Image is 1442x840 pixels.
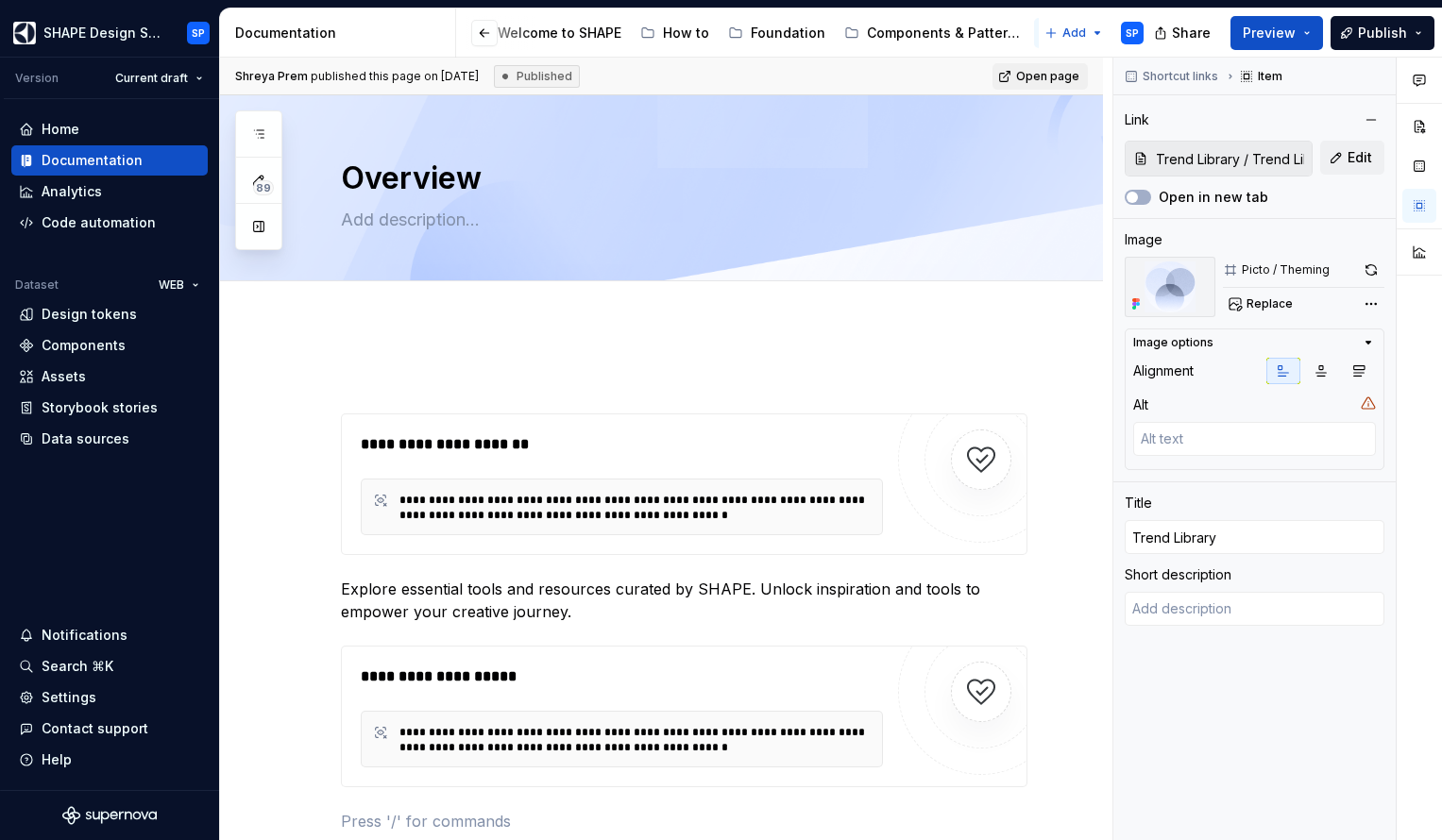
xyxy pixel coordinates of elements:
[992,63,1088,90] a: Open page
[1243,24,1296,42] span: Preview
[1159,188,1268,207] label: Open in new tab
[751,24,825,42] div: Foundation
[42,626,127,645] div: Notifications
[494,65,580,88] div: Published
[1125,520,1384,554] input: Add title
[42,750,72,769] div: Help
[4,12,215,53] button: SHAPE Design SystemSP
[337,156,1024,201] textarea: Overview
[42,688,96,707] div: Settings
[1034,18,1142,48] a: Resources
[42,120,79,139] div: Home
[1133,395,1148,414] div: Alt
[11,424,208,454] a: Data sources
[467,18,629,48] a: Welcome to SHAPE
[1125,110,1149,129] div: Link
[1230,16,1323,50] button: Preview
[159,277,184,293] span: WEB
[721,18,833,48] a: Foundation
[42,336,126,355] div: Components
[341,578,1027,623] p: Explore essential tools and resources curated by SHAPE. Unlock inspiration and tools to empower y...
[1125,257,1215,317] img: ccf29aa8-63a4-44c2-9bb7-c3cdd0c9d2c7.png
[1172,24,1211,42] span: Share
[15,71,59,86] div: Version
[42,398,158,417] div: Storybook stories
[1039,20,1110,46] button: Add
[253,180,274,195] span: 89
[1119,63,1227,90] button: Shortcut links
[1242,262,1330,277] div: Picto / Theming
[11,299,208,329] a: Design tokens
[42,305,137,324] div: Design tokens
[1016,69,1079,84] span: Open page
[1145,16,1223,50] button: Share
[1062,25,1086,41] span: Add
[1247,296,1293,311] span: Replace
[1223,291,1301,317] button: Replace
[1320,141,1384,175] button: Edit
[663,24,709,42] div: How to
[11,330,208,361] a: Components
[107,65,212,92] button: Current draft
[11,361,208,392] a: Assets
[11,651,208,681] button: Search ⌘K
[11,176,208,207] a: Analytics
[42,719,148,738] div: Contact support
[11,145,208,176] a: Documentation
[235,69,479,84] span: published this page on [DATE]
[42,367,86,386] div: Assets
[115,71,188,86] span: Current draft
[42,429,129,448] div: Data sources
[1348,148,1372,167] span: Edit
[11,682,208,713] a: Settings
[11,393,208,423] a: Storybook stories
[11,620,208,650] button: Notifications
[837,18,1030,48] a: Components & Patterns
[11,114,208,144] a: Home
[13,22,36,44] img: 1131f18f-9b94-42a4-847a-eabb54481545.png
[11,714,208,744] button: Contact support
[1133,335,1376,350] button: Image options
[11,208,208,238] a: Code automation
[235,69,308,83] span: Shreya Prem
[1125,565,1231,584] div: Short description
[1143,69,1218,84] span: Shortcut links
[43,24,164,42] div: SHAPE Design System
[42,213,156,232] div: Code automation
[192,25,205,41] div: SP
[467,14,1035,52] div: Page tree
[1331,16,1434,50] button: Publish
[150,272,208,298] button: WEB
[1125,230,1162,249] div: Image
[633,18,717,48] a: How to
[1126,25,1139,41] div: SP
[42,151,143,170] div: Documentation
[42,182,102,201] div: Analytics
[62,806,157,825] svg: Supernova Logo
[235,24,448,42] div: Documentation
[498,24,621,42] div: Welcome to SHAPE
[42,657,113,676] div: Search ⌘K
[1358,24,1407,42] span: Publish
[867,24,1023,42] div: Components & Patterns
[1133,335,1213,350] div: Image options
[1125,494,1152,512] div: Title
[15,277,59,293] div: Dataset
[1133,361,1194,380] div: Alignment
[11,745,208,775] button: Help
